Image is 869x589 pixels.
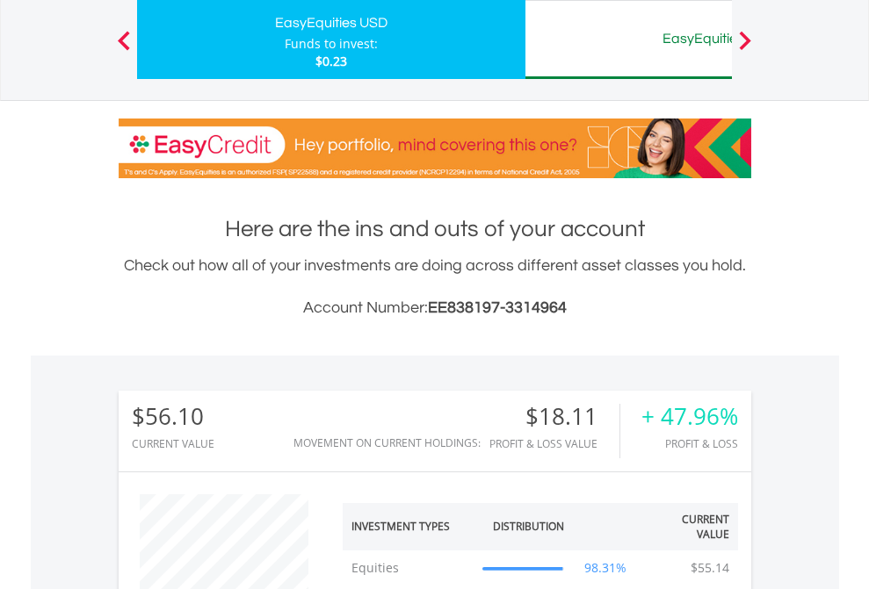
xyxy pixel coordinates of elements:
[641,404,738,429] div: + 47.96%
[493,519,564,534] div: Distribution
[285,35,378,53] div: Funds to invest:
[343,550,474,585] td: Equities
[148,11,515,35] div: EasyEquities USD
[119,213,751,245] h1: Here are the ins and outs of your account
[119,296,751,320] h3: Account Number:
[489,404,619,429] div: $18.11
[315,53,347,69] span: $0.23
[639,503,738,550] th: Current Value
[119,119,751,178] img: EasyCredit Promotion Banner
[293,437,481,449] div: Movement on Current Holdings:
[132,438,214,449] div: CURRENT VALUE
[106,40,141,57] button: Previous
[641,438,738,449] div: Profit & Loss
[119,254,751,320] div: Check out how all of your investments are doing across different asset classes you hold.
[573,550,639,585] td: 98.31%
[343,503,474,550] th: Investment Types
[132,404,214,429] div: $56.10
[728,40,763,57] button: Next
[428,299,567,316] span: EE838197-3314964
[489,438,619,449] div: Profit & Loss Value
[682,550,738,585] td: $55.14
